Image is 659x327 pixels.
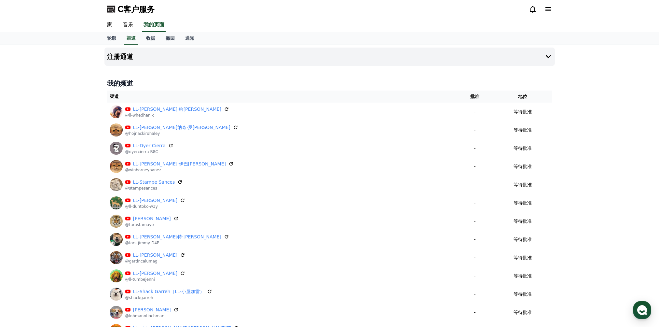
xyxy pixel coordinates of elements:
p: @winborneybanez [125,167,234,173]
a: C客户服务 [107,4,155,14]
font: 轮廓 [107,36,116,41]
a: 我的页面 [142,18,166,32]
p: @ll-duntokc-w3y [125,204,185,209]
p: 等待批准 [514,108,532,115]
p: - [459,108,490,115]
p: 等待批准 [514,163,532,170]
img: LL-霍伊纳奇·罗哈利 [110,123,123,136]
p: @ll-tumbejenni [125,277,185,282]
p: - [459,181,490,188]
a: [PERSON_NAME] [133,306,171,313]
a: LL-[PERSON_NAME] [133,270,178,277]
p: - [459,273,490,279]
a: 撤回 [160,32,180,45]
a: LL-[PERSON_NAME]纳奇·罗[PERSON_NAME] [133,124,230,131]
p: @shackgarreh [125,295,212,300]
p: 等待批准 [514,236,532,243]
img: LL-洛曼·芬奇曼 [110,306,123,319]
font: 通知 [185,36,194,41]
a: LL-[PERSON_NAME]·伊巴[PERSON_NAME] [133,161,226,167]
a: LL-Shack Garreh（LL-小屋加雷） [133,288,204,295]
img: LL-Dyer Cierra [110,142,123,155]
p: - [459,127,490,134]
p: @dyercierra-B8C [125,149,173,154]
p: - [459,254,490,261]
a: LL-[PERSON_NAME] [133,252,178,259]
font: 收据 [146,36,155,41]
p: @lohmannfinchman [125,313,179,319]
img: LL-韦德·哈尼克 [110,105,123,118]
p: @gartincalumag [125,259,185,264]
h4: 注册通道 [107,53,133,60]
p: @tarastamayo [125,222,179,227]
img: LL-Tumbe 珍妮 [110,269,123,282]
img: LL-邓托 Kc [110,196,123,209]
a: 渠道 [124,32,138,45]
p: - [459,236,490,243]
font: 批准 [470,94,479,99]
a: LL-[PERSON_NAME]特·[PERSON_NAME] [133,234,221,240]
p: - [459,291,490,298]
p: 等待批准 [514,291,532,298]
img: LL-福斯特·吉米 [110,233,123,246]
p: - [459,218,490,225]
p: 等待批准 [514,218,532,225]
a: 轮廓 [102,32,121,45]
a: LL-[PERSON_NAME]·哈[PERSON_NAME] [133,106,221,113]
p: @hojnackirohaley [125,131,238,136]
p: - [459,309,490,316]
span: C客户服务 [117,4,155,14]
p: @forstjimmy-D4P [125,240,229,246]
button: 注册通道 [104,48,555,66]
a: 音乐 [117,18,138,32]
a: LL-[PERSON_NAME] [133,197,178,204]
p: 等待批准 [514,200,532,206]
font: 地位 [518,94,527,99]
a: 通知 [180,32,199,45]
p: 等待批准 [514,127,532,134]
p: 等待批准 [514,254,532,261]
img: LL-Stampe Sances [110,178,123,191]
img: LL-温伯恩·伊巴内斯 [110,160,123,173]
p: 等待批准 [514,309,532,316]
p: @ll-whedhanik [125,113,229,118]
p: 等待批准 [514,273,532,279]
p: - [459,200,490,206]
font: 渠道 [127,36,136,41]
a: 家 [102,18,117,32]
img: LL-Shack Garreh（LL-小屋加雷） [110,288,123,301]
a: LL-Dyer Cierra [133,142,166,149]
font: 渠道 [110,94,119,99]
h4: 我的频道 [107,79,552,88]
img: LL-塔拉斯·塔马约 [110,215,123,228]
p: @stampesances [125,186,183,191]
p: - [459,163,490,170]
p: - [459,145,490,152]
img: LL-加廷·卡鲁马格 [110,251,123,264]
a: [PERSON_NAME] [133,215,171,222]
p: 等待批准 [514,181,532,188]
p: 等待批准 [514,145,532,152]
a: LL-Stampe Sances [133,179,175,186]
font: 撤回 [166,36,175,41]
a: 收据 [141,32,160,45]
